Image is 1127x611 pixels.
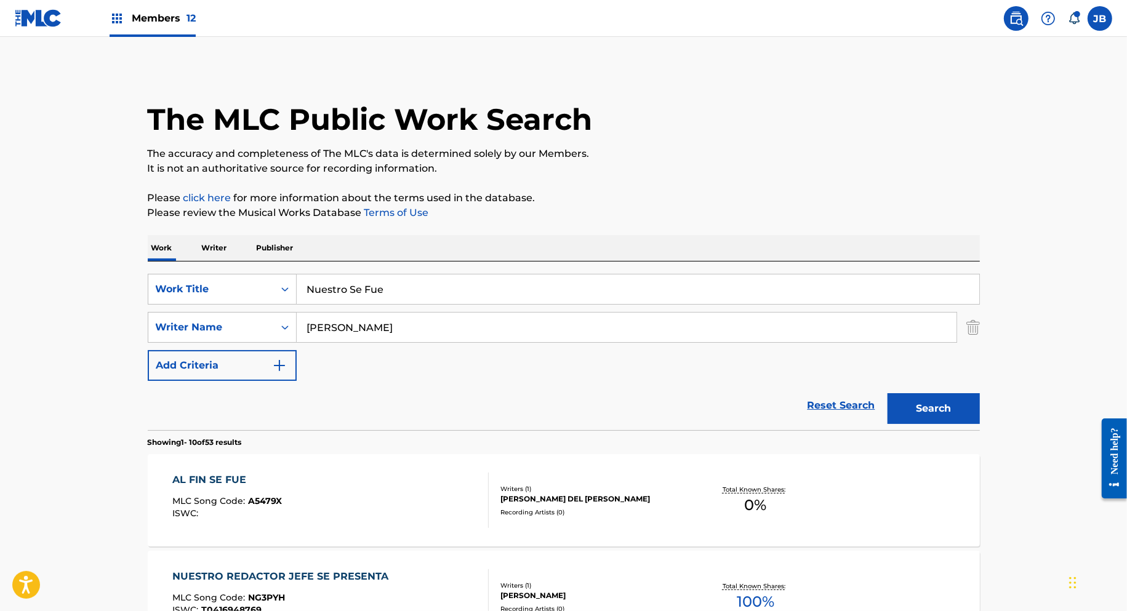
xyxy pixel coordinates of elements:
[1065,552,1127,611] iframe: Chat Widget
[248,592,285,603] span: NG3PYH
[1009,11,1024,26] img: search
[362,207,429,218] a: Terms of Use
[148,437,242,448] p: Showing 1 - 10 of 53 results
[723,485,788,494] p: Total Known Shares:
[148,206,980,220] p: Please review the Musical Works Database
[1041,11,1056,26] img: help
[148,235,176,261] p: Work
[110,11,124,26] img: Top Rightsholders
[801,392,881,419] a: Reset Search
[172,473,282,487] div: AL FIN SE FUE
[500,581,686,590] div: Writers ( 1 )
[248,495,282,506] span: A5479X
[744,494,766,516] span: 0 %
[156,320,267,335] div: Writer Name
[1069,564,1077,601] div: Drag
[172,495,248,506] span: MLC Song Code :
[15,9,62,27] img: MLC Logo
[500,484,686,493] div: Writers ( 1 )
[172,592,248,603] span: MLC Song Code :
[148,191,980,206] p: Please for more information about the terms used in the database.
[1004,6,1029,31] a: Public Search
[172,508,201,519] span: ISWC :
[183,192,231,204] a: click here
[1068,12,1080,25] div: Notifications
[148,101,593,138] h1: The MLC Public Work Search
[966,312,980,343] img: Delete Criterion
[253,235,297,261] p: Publisher
[172,569,395,584] div: NUESTRO REDACTOR JEFE SE PRESENTA
[156,282,267,297] div: Work Title
[198,235,231,261] p: Writer
[500,508,686,517] div: Recording Artists ( 0 )
[148,161,980,176] p: It is not an authoritative source for recording information.
[148,146,980,161] p: The accuracy and completeness of The MLC's data is determined solely by our Members.
[148,274,980,430] form: Search Form
[888,393,980,424] button: Search
[272,358,287,373] img: 9d2ae6d4665cec9f34b9.svg
[1093,409,1127,508] iframe: Resource Center
[723,581,788,591] p: Total Known Shares:
[500,590,686,601] div: [PERSON_NAME]
[186,12,196,24] span: 12
[148,350,297,381] button: Add Criteria
[132,11,196,25] span: Members
[1036,6,1061,31] div: Help
[500,493,686,505] div: [PERSON_NAME] DEL [PERSON_NAME]
[1088,6,1112,31] div: User Menu
[148,454,980,546] a: AL FIN SE FUEMLC Song Code:A5479XISWC:Writers (1)[PERSON_NAME] DEL [PERSON_NAME]Recording Artists...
